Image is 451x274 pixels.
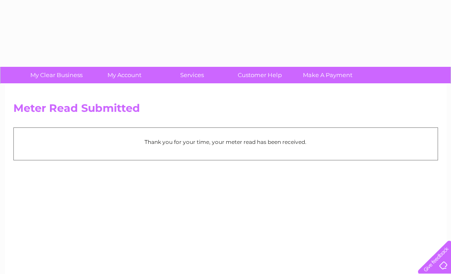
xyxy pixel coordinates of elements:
[13,102,438,119] h2: Meter Read Submitted
[223,67,297,83] a: Customer Help
[87,67,161,83] a: My Account
[18,138,433,146] p: Thank you for your time, your meter read has been received.
[20,67,93,83] a: My Clear Business
[155,67,229,83] a: Services
[291,67,364,83] a: Make A Payment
